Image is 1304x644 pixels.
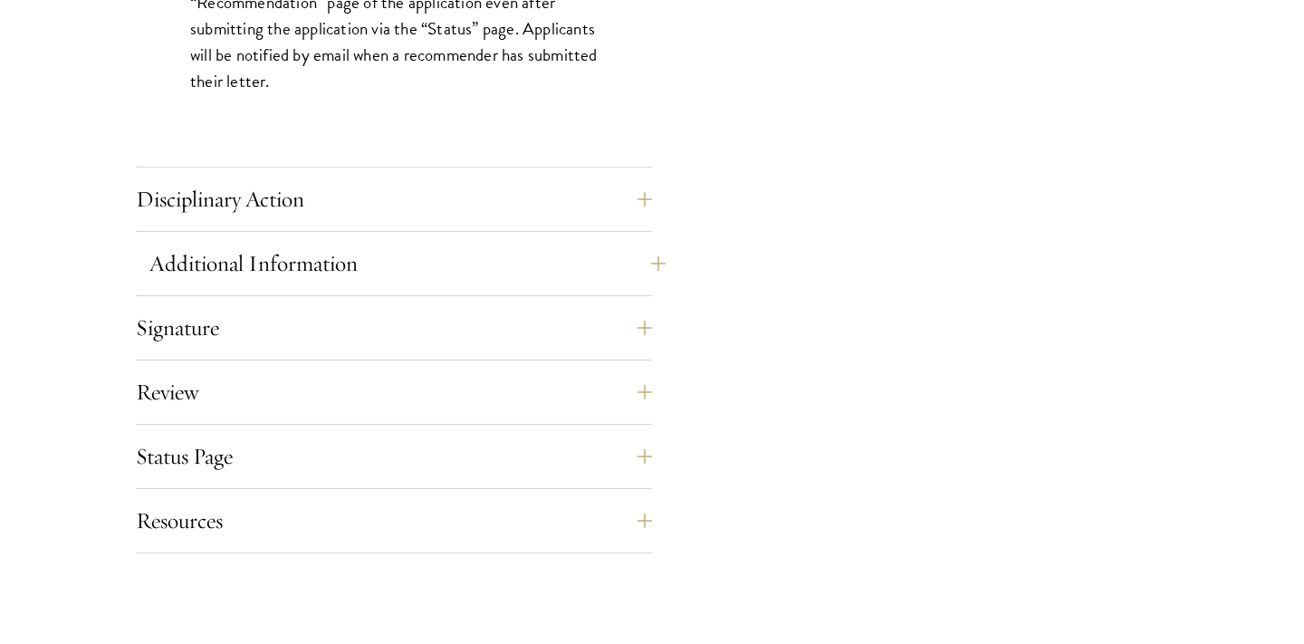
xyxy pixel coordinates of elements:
button: Review [136,370,652,414]
button: Disciplinary Action [136,178,652,221]
button: Signature [136,306,652,350]
button: Resources [136,499,652,543]
button: Additional Information [149,242,666,285]
button: Status Page [136,435,652,478]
